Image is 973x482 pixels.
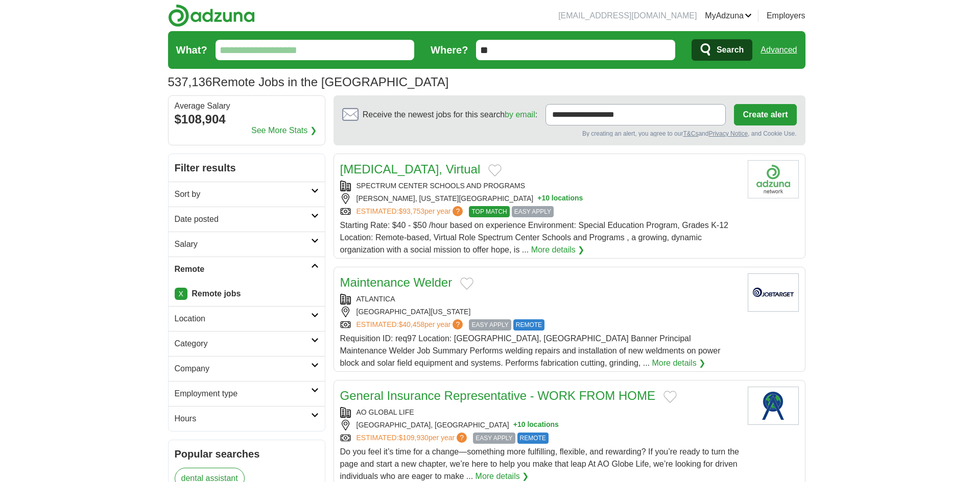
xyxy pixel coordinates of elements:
[398,434,428,442] span: $109,930
[398,320,424,328] span: $40,458
[169,356,325,381] a: Company
[175,388,311,400] h2: Employment type
[513,420,517,430] span: +
[473,433,515,444] span: EASY APPLY
[169,232,325,257] a: Salary
[340,275,453,289] a: Maintenance Welder
[398,207,424,215] span: $93,753
[340,221,728,254] span: Starting Rate: $40 - $50 /hour based on experience Environment: Special Education Program, Grades...
[469,206,509,217] span: TOP MATCH
[340,181,740,191] div: SPECTRUM CENTER SCHOOLS AND PROGRAMS
[692,39,752,61] button: Search
[175,213,311,225] h2: Date posted
[169,306,325,331] a: Location
[175,110,319,129] div: $108,904
[705,10,752,22] a: MyAdzuna
[537,193,583,204] button: +10 locations
[717,40,744,60] span: Search
[513,420,559,430] button: +10 locations
[176,42,207,58] label: What?
[192,289,241,298] strong: Remote jobs
[169,406,325,431] a: Hours
[357,433,469,444] a: ESTIMATED:$109,930per year?
[469,319,511,331] span: EASY APPLY
[453,206,463,216] span: ?
[767,10,805,22] a: Employers
[251,124,317,137] a: See More Stats ❯
[175,188,311,200] h2: Sort by
[748,387,799,425] img: Company logo
[340,193,740,204] div: [PERSON_NAME], [US_STATE][GEOGRAPHIC_DATA]
[169,381,325,406] a: Employment type
[357,319,465,331] a: ESTIMATED:$40,458per year?
[340,407,740,418] div: AO GLOBAL LIFE
[683,130,698,137] a: T&Cs
[169,207,325,232] a: Date posted
[340,162,481,176] a: [MEDICAL_DATA], Virtual
[363,109,537,121] span: Receive the newest jobs for this search :
[505,110,535,119] a: by email
[340,389,656,402] a: General Insurance Representative - WORK FROM HOME
[168,75,449,89] h1: Remote Jobs in the [GEOGRAPHIC_DATA]
[488,164,502,176] button: Add to favorite jobs
[175,413,311,425] h2: Hours
[169,257,325,282] a: Remote
[175,313,311,325] h2: Location
[175,288,187,300] a: X
[512,206,554,217] span: EASY APPLY
[342,129,797,137] div: By creating an alert, you agree to our and , and Cookie Use.
[340,294,740,305] div: ATLANTICA
[748,273,799,312] img: Company logo
[340,447,739,480] span: Do you feel it’s time for a change—something more fulfilling, flexible, and rewarding? If you’re ...
[748,160,799,198] img: Company logo
[169,154,325,182] h2: Filter results
[761,40,797,60] a: Advanced
[340,334,721,367] span: Requisition ID: req97 Location: [GEOGRAPHIC_DATA], [GEOGRAPHIC_DATA] Banner Principal Maintenance...
[652,357,705,369] a: More details ❯
[340,307,740,317] div: [GEOGRAPHIC_DATA][US_STATE]
[340,420,740,430] div: [GEOGRAPHIC_DATA], [GEOGRAPHIC_DATA]
[537,193,541,204] span: +
[175,102,319,110] div: Average Salary
[169,182,325,207] a: Sort by
[460,277,473,290] button: Add to favorite jobs
[517,433,549,444] span: REMOTE
[558,10,697,22] li: [EMAIL_ADDRESS][DOMAIN_NAME]
[663,391,677,403] button: Add to favorite jobs
[175,238,311,250] h2: Salary
[357,206,465,217] a: ESTIMATED:$93,753per year?
[168,4,255,27] img: Adzuna logo
[708,130,748,137] a: Privacy Notice
[175,363,311,375] h2: Company
[453,319,463,329] span: ?
[457,433,467,443] span: ?
[431,42,468,58] label: Where?
[175,263,311,275] h2: Remote
[513,319,544,331] span: REMOTE
[734,104,796,125] button: Create alert
[175,446,319,462] h2: Popular searches
[169,331,325,356] a: Category
[168,73,212,91] span: 537,136
[531,244,585,256] a: More details ❯
[175,338,311,350] h2: Category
